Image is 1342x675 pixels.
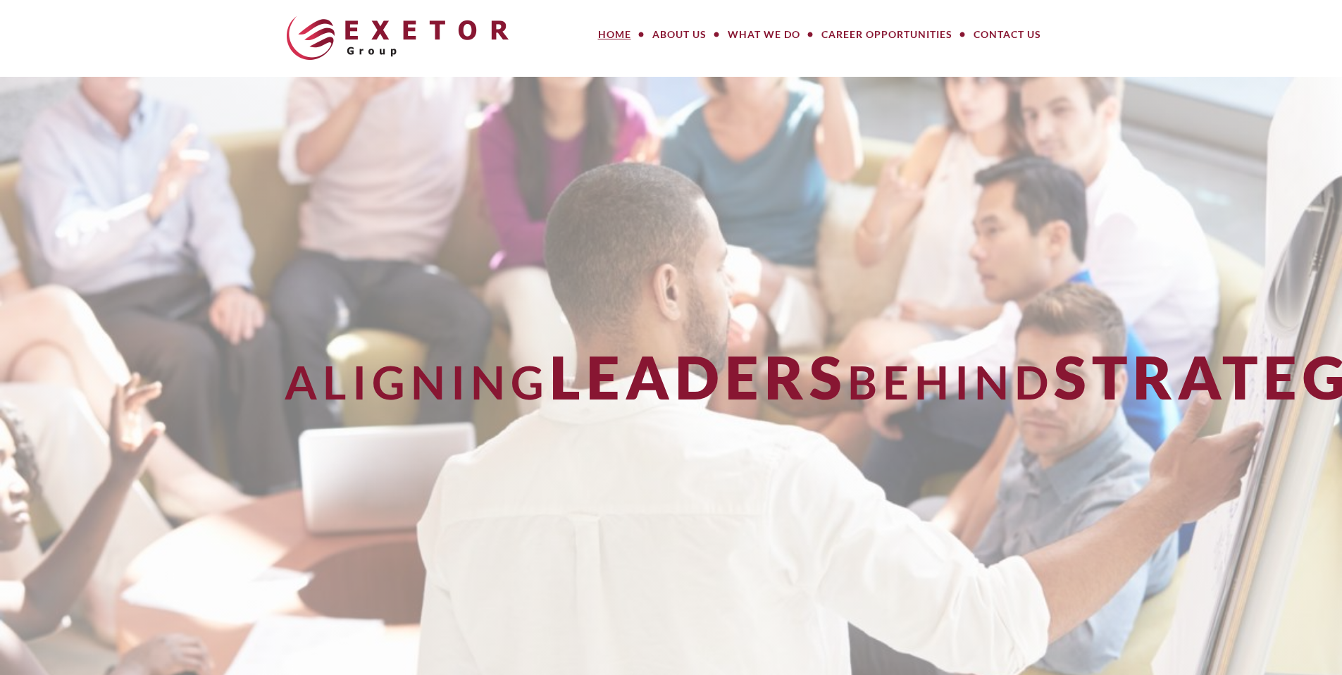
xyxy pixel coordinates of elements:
[963,20,1052,49] a: Contact Us
[588,20,642,49] a: Home
[717,20,811,49] a: What We Do
[549,341,847,412] span: Leaders
[811,20,963,49] a: Career Opportunities
[642,20,717,49] a: About Us
[287,16,509,60] img: The Exetor Group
